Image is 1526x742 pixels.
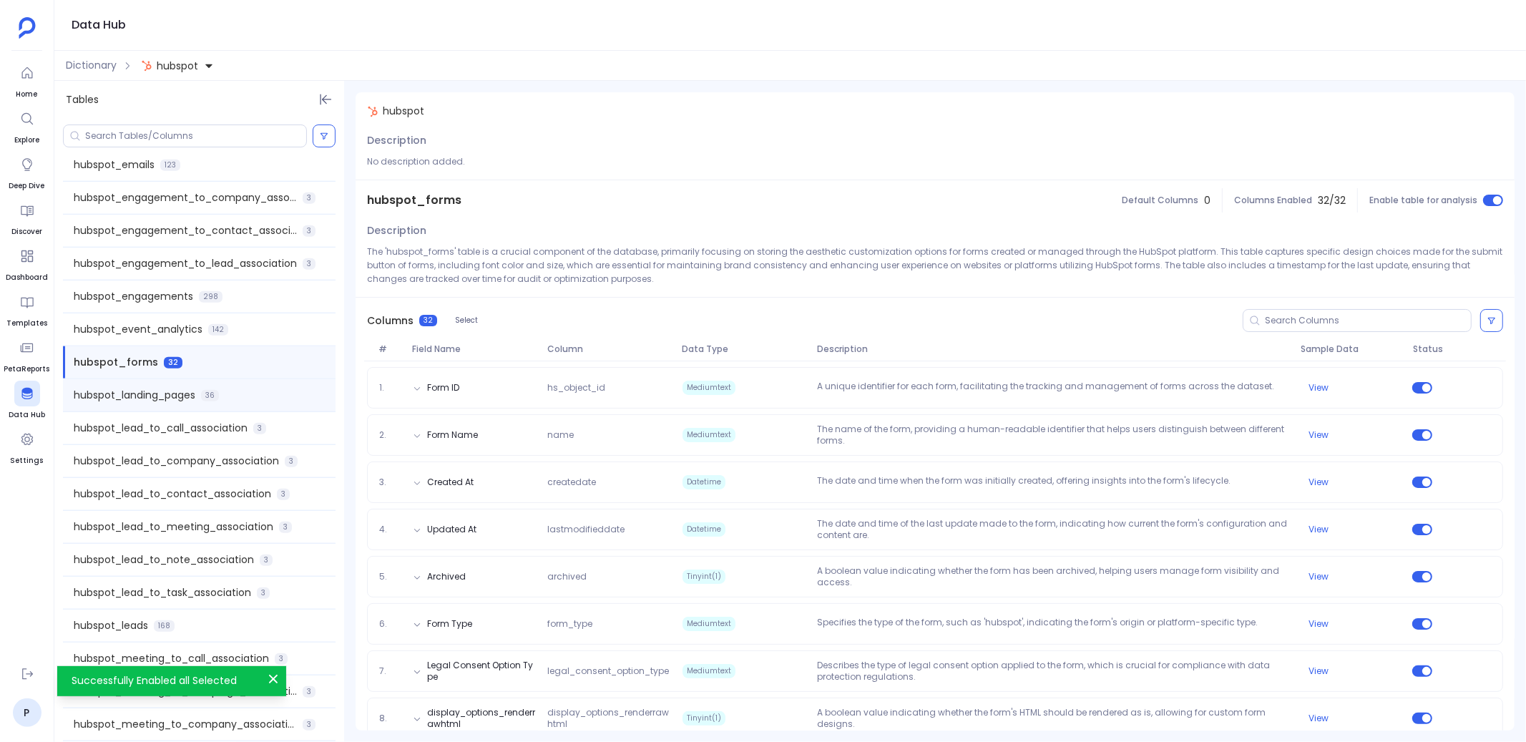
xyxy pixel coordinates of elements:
span: hubspot_engagement_to_lead_association [74,256,297,271]
span: hubspot_event_analytics [74,322,202,337]
span: 6. [373,618,407,630]
p: The date and time of the last update made to the form, indicating how current the form's configur... [811,518,1294,541]
a: Deep Dive [9,152,45,192]
div: Successfully Enabled all Selected [57,666,286,696]
span: Data Type [676,343,811,355]
span: 3 [275,653,288,665]
span: Home [14,89,40,100]
span: 3. [373,477,407,488]
span: Tinyint(1) [683,711,725,726]
button: Select [446,311,487,330]
span: 3 [303,192,316,204]
span: 7. [373,665,407,677]
span: Status [1407,343,1452,355]
span: 3 [303,225,316,237]
a: Templates [6,289,47,329]
button: Form Type [427,618,472,630]
button: View [1309,618,1329,630]
img: hubspot.svg [141,60,152,72]
a: Settings [11,426,44,467]
button: View [1309,571,1329,582]
span: Default Columns [1122,195,1198,206]
span: 3 [277,489,290,500]
span: hubspot_engagement_to_company_association [74,190,297,205]
span: hubspot [157,59,198,73]
span: hubspot_engagements [74,289,193,304]
span: 32 [419,315,437,326]
span: Discover [11,226,42,238]
span: Datetime [683,522,725,537]
span: name [542,429,676,441]
span: 5. [373,571,407,582]
span: 1. [373,382,407,394]
span: 8. [373,713,407,724]
span: Mediumtext [683,617,735,631]
span: 4. [373,524,407,535]
button: View [1309,382,1329,394]
span: Explore [14,135,40,146]
img: petavue logo [19,17,36,39]
p: Successfully Enabled all Selected [72,673,255,688]
span: Description [811,343,1295,355]
span: form_type [542,618,676,630]
span: hubspot_emails [74,157,155,172]
span: hubspot_lead_to_company_association [74,454,279,469]
button: Form ID [427,382,459,394]
span: lastmodifieddate [542,524,676,535]
span: Field Name [406,343,542,355]
button: View [1309,524,1329,535]
p: The name of the form, providing a human-readable identifier that helps users distinguish between ... [811,424,1294,446]
button: Archived [427,571,466,582]
h1: Data Hub [72,15,126,35]
button: View [1309,429,1329,441]
div: Tables [54,81,344,119]
span: hubspot_forms [74,355,158,370]
span: hubspot_meeting_to_call_association [74,651,269,666]
input: Search Tables/Columns [85,130,306,142]
a: Home [14,60,40,100]
button: Form Name [427,429,478,441]
button: Legal Consent Option Type [427,660,536,683]
span: 3 [260,555,273,566]
p: Specifies the type of the form, such as 'hubspot', indicating the form's origin or platform-speci... [811,617,1294,631]
span: 3 [303,719,316,731]
input: Search Columns [1265,315,1471,326]
a: Discover [11,197,42,238]
span: Columns Enabled [1234,195,1312,206]
p: The date and time when the form was initially created, offering insights into the form's lifecycle. [811,475,1294,489]
a: Data Hub [9,381,45,421]
span: archived [542,571,676,582]
span: 123 [160,160,180,171]
a: PetaReports [4,335,50,375]
span: Mediumtext [683,664,735,678]
button: View [1309,477,1329,488]
button: Created At [427,477,474,488]
a: Explore [14,106,40,146]
span: Sample Data [1295,343,1407,355]
span: Datetime [683,475,725,489]
span: 3 [279,522,292,533]
span: 32 [164,357,182,368]
span: Enable table for analysis [1369,195,1477,206]
span: 0 [1204,193,1210,208]
a: Dashboard [6,243,48,283]
span: 2. [373,429,407,441]
span: Settings [11,455,44,467]
span: hubspot_lead_to_meeting_association [74,519,273,534]
span: hubspot_engagement_to_contact_association [74,223,297,238]
span: # [373,343,406,355]
p: Describes the type of legal consent option applied to the form, which is crucial for compliance w... [811,660,1294,683]
span: 3 [253,423,266,434]
span: Deep Dive [9,180,45,192]
span: Dashboard [6,272,48,283]
span: display_options_renderrawhtml [542,707,676,730]
span: 142 [208,324,228,336]
span: PetaReports [4,363,50,375]
span: 298 [199,291,222,303]
button: display_options_renderrawhtml [427,707,536,730]
span: 3 [303,686,316,698]
span: hs_object_id [542,382,676,394]
span: hubspot_leads [74,618,148,633]
span: hubspot_meeting_to_company_association [74,717,297,732]
button: View [1309,665,1329,677]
